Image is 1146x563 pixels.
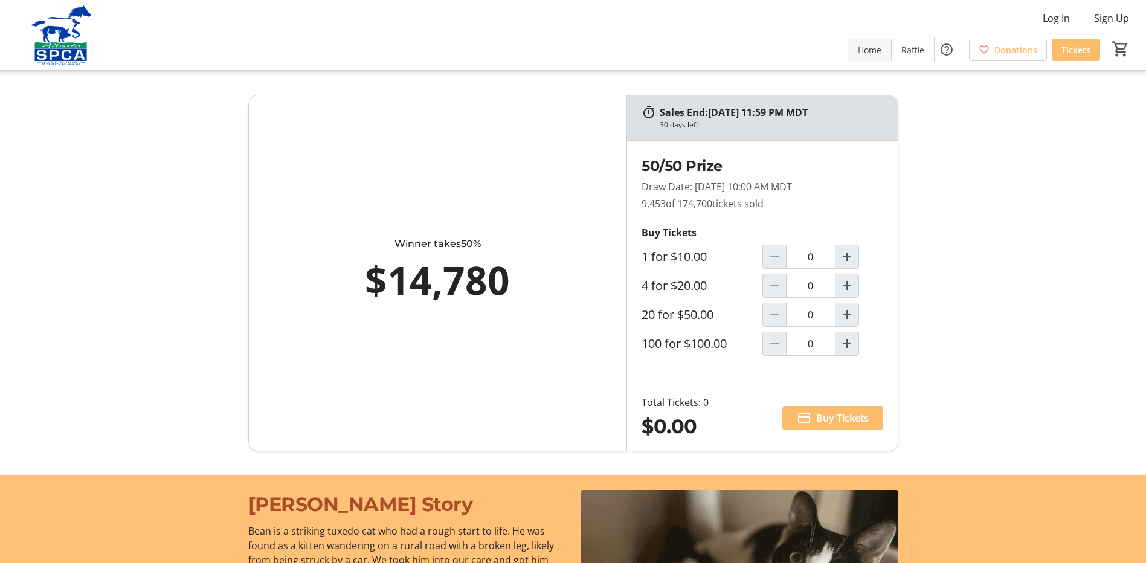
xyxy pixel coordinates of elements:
a: Donations [969,39,1047,61]
div: $0.00 [642,412,709,441]
p: Draw Date: [DATE] 10:00 AM MDT [642,179,883,194]
span: Raffle [901,43,924,56]
label: 20 for $50.00 [642,307,713,322]
button: Help [935,37,959,62]
span: [DATE] 11:59 PM MDT [708,106,808,119]
button: Increment by one [835,274,858,297]
div: Winner takes [302,237,574,251]
p: 9,453 tickets sold [642,196,883,211]
label: 4 for $20.00 [642,278,707,293]
div: Total Tickets: 0 [642,395,709,410]
div: 30 days left [660,120,698,130]
span: of 174,700 [666,197,712,210]
span: Donations [994,43,1037,56]
a: Home [848,39,891,61]
span: Home [858,43,881,56]
span: Sign Up [1094,11,1129,25]
button: Buy Tickets [782,406,883,430]
span: Log In [1043,11,1070,25]
button: Sign Up [1084,8,1139,28]
button: Increment by one [835,303,858,326]
button: Increment by one [835,245,858,268]
h2: 50/50 Prize [642,155,883,177]
img: Alberta SPCA's Logo [7,5,115,65]
a: Raffle [892,39,934,61]
span: 50% [461,238,481,249]
strong: Buy Tickets [642,226,697,239]
label: 1 for $10.00 [642,249,707,264]
button: Cart [1110,38,1132,60]
span: [PERSON_NAME] Story [248,492,473,516]
span: Buy Tickets [816,411,869,425]
button: Log In [1033,8,1080,28]
span: Tickets [1061,43,1090,56]
label: 100 for $100.00 [642,336,727,351]
span: Sales End: [660,106,708,119]
div: $14,780 [302,251,574,309]
button: Increment by one [835,332,858,355]
a: Tickets [1052,39,1100,61]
